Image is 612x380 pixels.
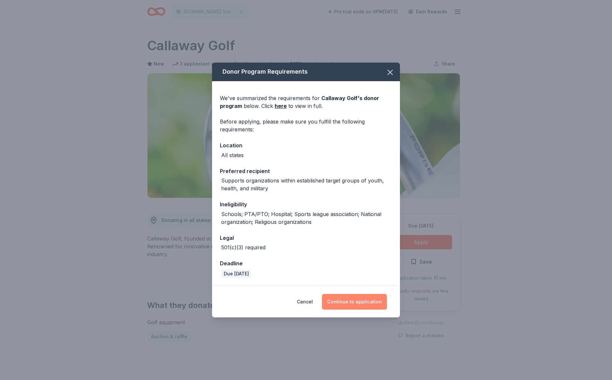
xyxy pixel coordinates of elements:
[221,177,392,192] div: Supports organizations within established target groups of youth, health, and military
[220,94,392,110] div: We've summarized the requirements for below. Click to view in full.
[220,118,392,133] div: Before applying, please make sure you fulfill the following requirements:
[297,294,313,310] button: Cancel
[221,151,244,159] div: All states
[220,200,392,209] div: Ineligibility
[221,243,266,251] div: 501(c)(3) required
[322,294,387,310] button: Continue to application
[212,63,400,81] div: Donor Program Requirements
[221,210,392,226] div: Schools; PTA/PTO; Hospital; Sports league association; National organization; Religious organizat...
[220,259,392,268] div: Deadline
[275,102,287,110] a: here
[221,269,252,278] div: Due [DATE]
[220,234,392,242] div: Legal
[220,141,392,150] div: Location
[220,167,392,175] div: Preferred recipient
